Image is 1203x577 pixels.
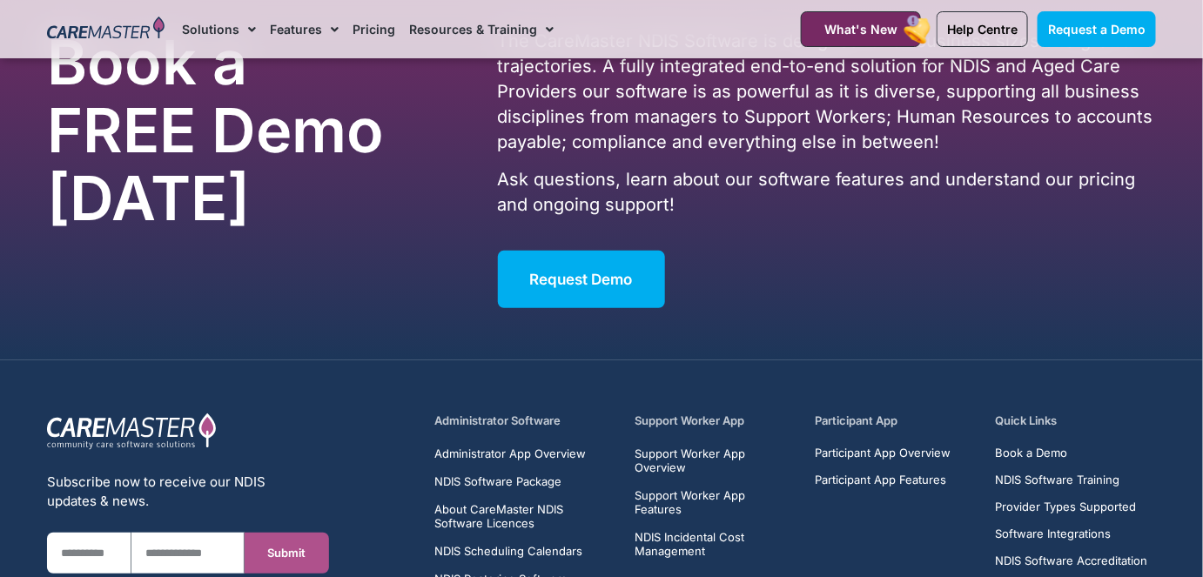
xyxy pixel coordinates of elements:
a: Request Demo [498,251,665,308]
h5: Administrator Software [434,413,615,429]
a: NDIS Incidental Cost Management [635,530,795,558]
div: Subscribe now to receive our NDIS updates & news. [47,473,329,511]
span: NDIS Scheduling Calendars [434,544,582,558]
span: Help Centre [947,22,1018,37]
span: Request a Demo [1048,22,1146,37]
p: The CareMaster NDIS Software is designed for all business sizes and growth trajectories. A fully ... [498,29,1156,155]
span: Book a Demo [996,446,1068,460]
p: Ask questions, learn about our software features and understand our pricing and ongoing support! [498,167,1156,218]
span: NDIS Software Training [996,473,1120,486]
span: What's New [824,22,897,37]
a: Participant App Features [816,473,951,486]
span: Request Demo [530,271,633,288]
a: Book a Demo [996,446,1148,460]
a: Provider Types Supported [996,500,1148,513]
a: What's New [801,11,921,47]
a: Administrator App Overview [434,446,615,460]
img: CareMaster Logo [47,17,165,43]
a: Request a Demo [1038,11,1156,47]
span: Software Integrations [996,527,1112,540]
a: NDIS Software Training [996,473,1148,486]
span: Provider Types Supported [996,500,1137,513]
h5: Participant App [816,413,976,429]
a: Software Integrations [996,527,1148,540]
span: NDIS Software Package [434,474,561,488]
a: About CareMaster NDIS Software Licences [434,502,615,530]
a: Help Centre [937,11,1028,47]
a: Support Worker App Features [635,488,795,516]
h5: Quick Links [996,413,1156,429]
a: NDIS Scheduling Calendars [434,544,615,558]
img: CareMaster Logo Part [47,413,217,451]
a: Participant App Overview [816,446,951,460]
a: Support Worker App Overview [635,446,795,474]
a: NDIS Software Accreditation [996,554,1148,567]
h2: Book a FREE Demo [DATE] [47,29,407,232]
h5: Support Worker App [635,413,795,429]
span: Administrator App Overview [434,446,586,460]
span: Submit [267,547,306,560]
a: NDIS Software Package [434,474,615,488]
button: Submit [245,533,329,574]
span: Participant App Features [816,473,947,486]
